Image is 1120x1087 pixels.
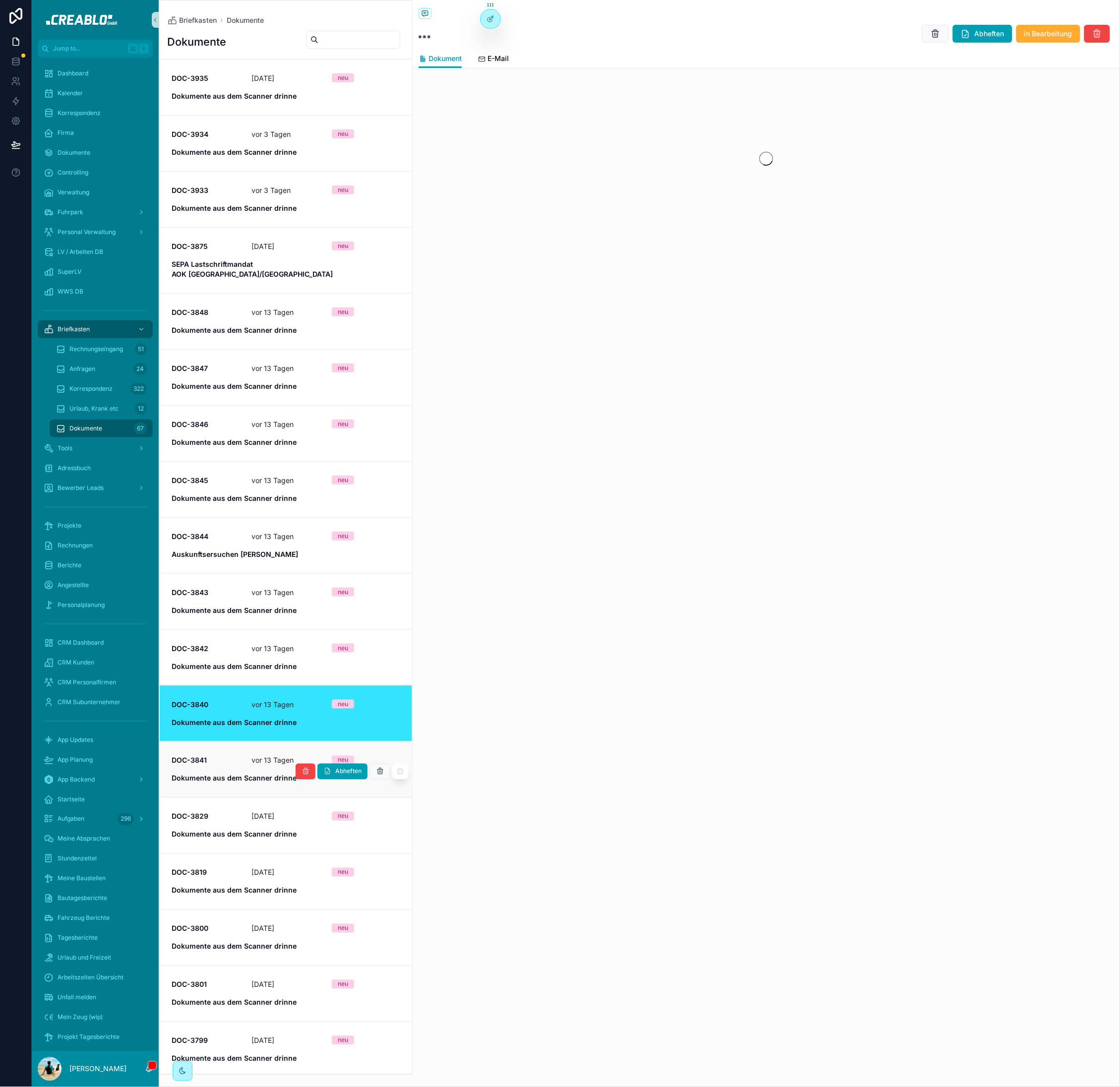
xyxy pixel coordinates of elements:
div: 51 [135,343,147,355]
strong: Dokumente aus dem Scanner drinne [172,92,297,100]
span: Verwaltung [58,188,89,196]
span: Projekt Tagesberichte [58,1033,120,1041]
a: DOC-3847vor 13 TagenneuDokumente aus dem Scanner drinne [160,349,412,405]
strong: Dokumente aus dem Scanner drinne [172,326,297,334]
p: [DATE] [252,242,275,251]
div: neu [338,307,348,316]
span: Rechnungseingang [69,345,123,353]
button: in Bearbeitung [1016,25,1080,43]
strong: Dokumente aus dem Scanner drinne [172,942,297,951]
strong: DOC-3799 [172,1036,208,1045]
div: neu [338,476,348,484]
div: neu [338,868,348,877]
a: DOC-3934vor 3 TagenneuDokumente aus dem Scanner drinne [160,115,412,171]
span: Briefkasten [179,15,217,25]
span: CRM Subunternehmer [58,698,121,706]
a: Mein Zeug (wip) [38,1009,153,1027]
span: Angestellte [58,581,89,589]
p: [DATE] [252,1036,275,1046]
a: DOC-3875[DATE]neuSEPA Lastschriftmandat AOK [GEOGRAPHIC_DATA]/[GEOGRAPHIC_DATA] [160,227,412,293]
a: DOC-3829[DATE]neuDokumente aus dem Scanner drinne [160,797,412,853]
a: Controlling [38,164,153,181]
span: K [140,45,148,53]
a: DOC-3819[DATE]neuDokumente aus dem Scanner drinne [160,853,412,909]
button: Abheften [953,25,1012,43]
a: Personalplanung [38,596,153,614]
p: [DATE] [252,980,275,990]
a: Berichte [38,556,153,574]
div: neu [338,812,348,821]
span: Unfall melden [58,994,96,1002]
strong: DOC-3819 [172,868,207,877]
span: Bautagesberichte [58,895,107,903]
span: Kalender [58,89,83,97]
a: Dokumente [38,144,153,162]
a: Stundenzettel [38,850,153,868]
div: 24 [133,363,147,375]
span: Anfragen [69,365,95,373]
span: Rechnungen [58,542,93,549]
div: 296 [118,813,134,825]
a: CRM Dashboard [38,634,153,652]
strong: DOC-3844 [172,532,208,541]
span: Firma [58,129,74,137]
p: vor 13 Tagen [252,756,294,766]
strong: Auskunftsersuchen [PERSON_NAME] [172,550,298,558]
strong: DOC-3842 [172,644,208,653]
span: E-Mail [488,54,509,63]
strong: DOC-3840 [172,700,208,709]
strong: Dokumente aus dem Scanner drinne [172,148,297,156]
a: DOC-3933vor 3 TagenneuDokumente aus dem Scanner drinne [160,171,412,227]
p: vor 13 Tagen [252,700,294,710]
p: [PERSON_NAME] [69,1064,126,1074]
a: Adressbuch [38,459,153,477]
span: Abheften [975,29,1004,39]
a: Briefkasten [38,320,153,338]
a: Rechnungseingang51 [50,340,153,358]
div: scrollable content [32,58,159,1051]
p: vor 3 Tagen [252,129,291,139]
div: neu [338,756,348,765]
p: vor 13 Tagen [252,644,294,654]
span: CRM Personalfirmen [58,678,116,686]
span: Fuhrpark [58,208,83,216]
strong: Dokumente aus dem Scanner drinne [172,830,297,839]
span: Urlaub und Freizeit [58,954,111,962]
strong: DOC-3933 [172,186,208,194]
div: neu [338,363,348,372]
a: Urlaub, Krank etc12 [50,400,153,418]
div: neu [338,420,348,428]
strong: DOC-3800 [172,924,208,933]
span: Fahrzeug Berichte [58,914,110,922]
strong: Dokumente aus dem Scanner drinne [172,494,297,502]
strong: DOC-3934 [172,130,208,138]
div: 67 [134,423,147,434]
strong: SEPA Lastschriftmandat AOK [GEOGRAPHIC_DATA]/[GEOGRAPHIC_DATA] [172,260,333,278]
p: vor 13 Tagen [252,363,294,373]
a: CRM Kunden [38,654,153,671]
span: Arbeitszeiten Übersicht [58,974,124,982]
span: in Bearbeitung [1024,29,1072,39]
strong: Dokumente aus dem Scanner drinne [172,1054,297,1063]
div: neu [338,924,348,933]
span: Bewerber Leads [58,484,104,492]
strong: Dokumente aus dem Scanner drinne [172,606,297,614]
a: WWS DB [38,283,153,301]
p: [DATE] [252,73,275,83]
div: neu [338,532,348,541]
strong: Dokumente aus dem Scanner drinne [172,662,297,670]
span: Korrespondenz [69,385,113,393]
a: Meine Absprachen [38,830,153,848]
p: [DATE] [252,868,275,878]
span: WWS DB [58,288,83,296]
span: Aufgaben [58,815,84,823]
div: neu [338,588,348,597]
a: Aufgaben296 [38,810,153,828]
a: Unfall melden [38,989,153,1007]
a: Personal Verwaltung [38,223,153,241]
div: neu [338,644,348,653]
span: Startseite [58,795,85,803]
img: App logo [39,12,151,28]
span: Tagesberichte [58,934,98,942]
a: E-Mail [478,50,509,69]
